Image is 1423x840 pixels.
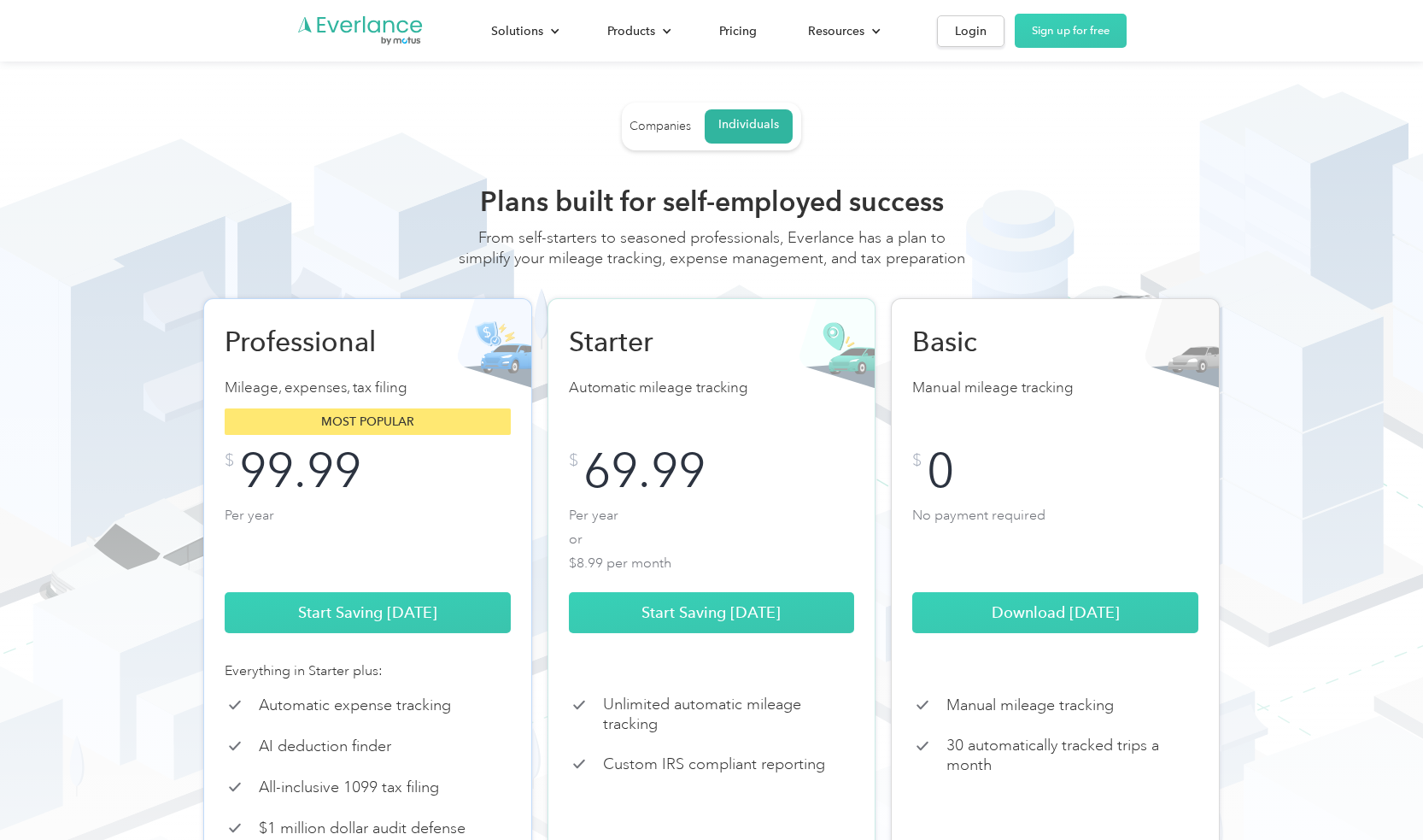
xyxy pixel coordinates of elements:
div: Login [955,21,987,42]
a: Start Saving [DATE] [569,592,855,633]
p: Custom IRS compliant reporting [603,755,825,774]
div: Products [607,21,655,42]
p: 30 automatically tracked trips a month [946,736,1198,774]
p: Automatic mileage tracking [569,376,855,400]
div: Pricing [719,21,757,42]
p: Manual mileage tracking [946,696,1114,715]
p: Per year or $8.99 per month [569,503,855,572]
div: Solutions [491,21,543,42]
div: 0 [927,452,954,490]
p: Manual mileage tracking [912,376,1198,400]
a: Pricing [702,16,774,46]
a: Login [937,15,1004,47]
div: Everything in Starter plus: [225,661,511,681]
p: Automatic expense tracking [259,696,451,715]
p: Mileage, expenses, tax filing [225,376,511,400]
h2: Basic [912,325,1092,359]
div: From self-starters to seasoned professionals, Everlance has a plan to simplify your mileage track... [455,227,968,285]
div: $ [225,452,234,469]
a: Start Saving [DATE] [225,592,511,633]
h2: Plans built for self-employed success [455,185,968,219]
div: 99.99 [239,452,361,490]
div: Resources [808,21,864,42]
p: AI deduction finder [259,737,391,756]
p: Per year [225,503,511,572]
p: All-inclusive 1099 tax filing [259,778,439,797]
div: $ [569,452,578,469]
p: Unlimited automatic mileage tracking [603,695,855,733]
p: No payment required [912,503,1198,572]
h2: Professional [225,325,404,359]
div: $ [912,452,922,469]
a: Go to homepage [296,15,425,47]
p: $1 million dollar audit defense [259,819,466,838]
a: Sign up for free [1015,14,1127,48]
div: Most popular [225,408,511,435]
h2: Starter [569,325,748,359]
div: Individuals [718,117,779,132]
div: 69.99 [583,452,706,490]
div: Companies [630,119,691,134]
a: Download [DATE] [912,592,1198,633]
